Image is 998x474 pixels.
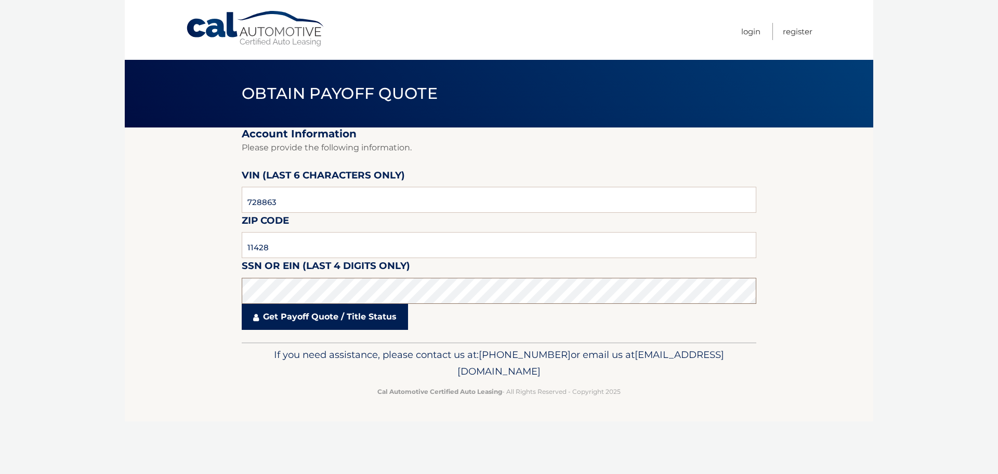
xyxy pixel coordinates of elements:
[242,127,756,140] h2: Account Information
[741,23,760,40] a: Login
[242,258,410,277] label: SSN or EIN (last 4 digits only)
[377,388,502,395] strong: Cal Automotive Certified Auto Leasing
[248,347,750,380] p: If you need assistance, please contact us at: or email us at
[248,386,750,397] p: - All Rights Reserved - Copyright 2025
[242,84,438,103] span: Obtain Payoff Quote
[242,140,756,155] p: Please provide the following information.
[783,23,812,40] a: Register
[186,10,326,47] a: Cal Automotive
[242,213,289,232] label: Zip Code
[242,168,405,187] label: VIN (last 6 characters only)
[479,349,571,361] span: [PHONE_NUMBER]
[242,304,408,330] a: Get Payoff Quote / Title Status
